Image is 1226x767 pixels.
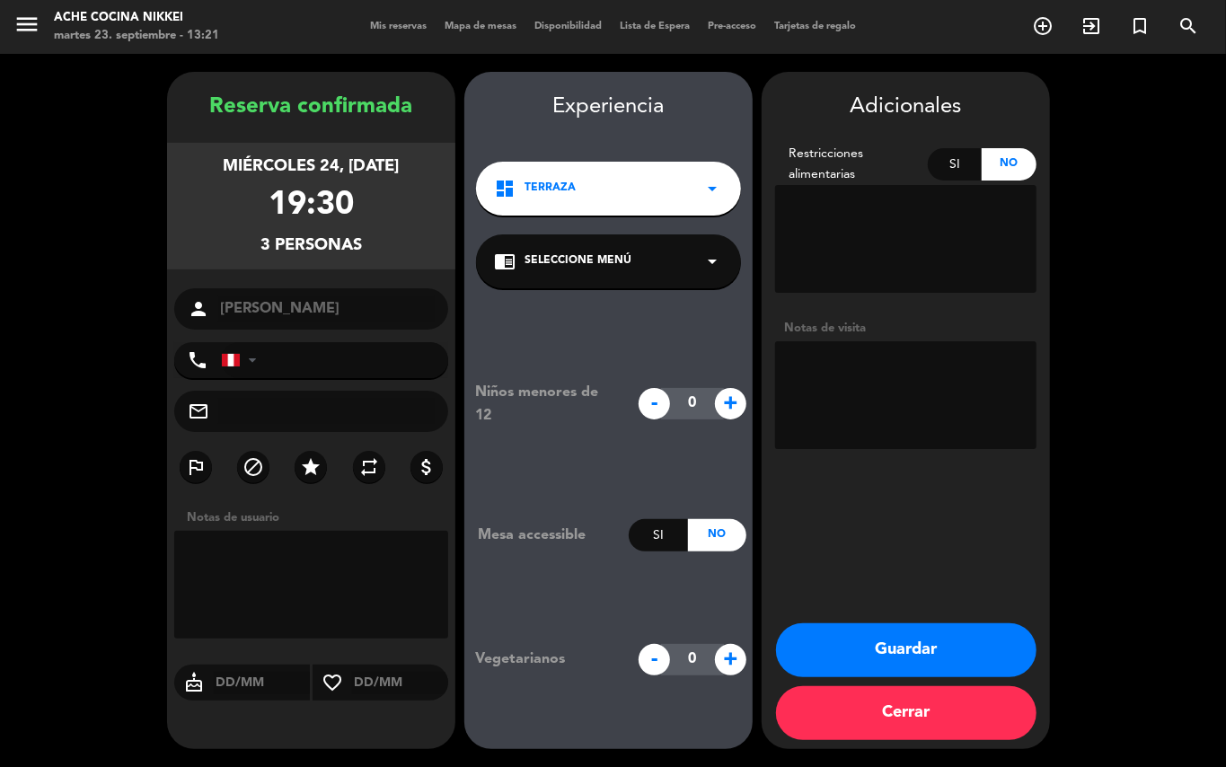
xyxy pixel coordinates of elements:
[688,519,746,551] div: No
[775,144,928,185] div: Restricciones alimentarias
[462,648,630,671] div: Vegetarianos
[436,22,525,31] span: Mapa de mesas
[300,456,322,478] i: star
[715,644,746,675] span: +
[639,644,670,675] span: -
[464,524,629,547] div: Mesa accessible
[775,90,1036,125] div: Adicionales
[260,233,362,259] div: 3 personas
[187,349,208,371] i: phone
[174,672,214,693] i: cake
[629,519,687,551] div: Si
[214,672,310,694] input: DD/MM
[188,401,209,422] i: mail_outline
[982,148,1036,181] div: No
[701,251,723,272] i: arrow_drop_down
[243,456,264,478] i: block
[358,456,380,478] i: repeat
[462,381,630,428] div: Niños menores de 12
[701,178,723,199] i: arrow_drop_down
[464,90,753,125] div: Experiencia
[352,672,448,694] input: DD/MM
[1080,15,1102,37] i: exit_to_app
[611,22,699,31] span: Lista de Espera
[361,22,436,31] span: Mis reservas
[1032,15,1054,37] i: add_circle_outline
[54,9,219,27] div: Ache Cocina Nikkei
[494,178,516,199] i: dashboard
[188,298,209,320] i: person
[765,22,865,31] span: Tarjetas de regalo
[178,508,455,527] div: Notas de usuario
[1177,15,1199,37] i: search
[715,388,746,419] span: +
[776,623,1036,677] button: Guardar
[775,319,1036,338] div: Notas de visita
[525,22,611,31] span: Disponibilidad
[313,672,352,693] i: favorite_border
[639,388,670,419] span: -
[54,27,219,45] div: martes 23. septiembre - 13:21
[167,90,455,125] div: Reserva confirmada
[928,148,983,181] div: Si
[13,11,40,38] i: menu
[1129,15,1151,37] i: turned_in_not
[269,180,354,233] div: 19:30
[776,686,1036,740] button: Cerrar
[699,22,765,31] span: Pre-acceso
[494,251,516,272] i: chrome_reader_mode
[416,456,437,478] i: attach_money
[224,154,400,180] div: miércoles 24, [DATE]
[222,343,263,377] div: Peru (Perú): +51
[525,180,576,198] span: TERRAZA
[185,456,207,478] i: outlined_flag
[13,11,40,44] button: menu
[525,252,631,270] span: Seleccione Menú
